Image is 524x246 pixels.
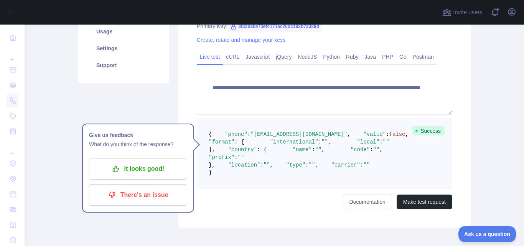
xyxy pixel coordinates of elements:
[321,147,325,153] span: ,
[405,131,409,137] span: ,
[250,131,347,137] span: "[EMAIL_ADDRESS][DOMAIN_NAME]"
[389,131,405,137] span: false
[396,51,410,63] a: Go
[320,51,343,63] a: Python
[362,51,379,63] a: Java
[328,139,331,145] span: ,
[397,195,452,209] button: Make test request
[305,162,308,168] span: :
[321,139,328,145] span: ""
[89,158,187,180] button: It looks good!
[228,162,260,168] span: "location"
[360,162,363,168] span: :
[197,37,285,43] a: Create, rotate and manage your keys
[273,51,295,63] a: jQuery
[87,40,160,57] a: Settings
[315,147,321,153] span: ""
[373,147,380,153] span: ""
[242,51,273,63] a: Javascript
[309,162,315,168] span: ""
[386,131,389,137] span: :
[453,8,483,17] span: Invite users
[315,162,318,168] span: ,
[89,130,187,140] h1: Give us feedback
[270,162,273,168] span: ,
[234,139,244,145] span: : {
[370,147,373,153] span: :
[209,131,212,137] span: {
[318,139,321,145] span: :
[6,46,18,61] div: ...
[209,139,234,145] span: "format"
[379,139,382,145] span: :
[257,147,267,153] span: : {
[238,154,244,160] span: ""
[286,162,305,168] span: "type"
[223,51,242,63] a: cURL
[209,154,234,160] span: "prefix"
[260,162,263,168] span: :
[379,147,382,153] span: ,
[312,147,315,153] span: :
[410,51,437,63] a: Postman
[351,147,370,153] span: "code"
[412,126,445,135] span: Success
[363,131,386,137] span: "valid"
[295,51,320,63] a: NodeJS
[343,195,392,209] a: Documentation
[234,154,237,160] span: :
[247,131,250,137] span: :
[292,147,311,153] span: "name"
[95,188,181,201] p: There's an issue
[264,162,270,168] span: ""
[209,147,215,153] span: },
[209,170,212,176] span: }
[95,162,181,175] p: It looks good!
[227,21,322,32] span: 3f32b30e73ef4171ac26dc192b72389d
[89,184,187,206] button: There's an issue
[87,57,160,74] a: Support
[357,139,380,145] span: "local"
[383,139,389,145] span: ""
[441,6,484,18] button: Invite users
[458,226,516,242] iframe: Toggle Customer Support
[331,162,360,168] span: "carrier"
[228,147,257,153] span: "country"
[225,131,247,137] span: "phone"
[209,162,215,168] span: },
[379,51,396,63] a: PHP
[363,162,370,168] span: ""
[197,51,223,63] a: Live test
[343,51,362,63] a: Ruby
[89,140,187,149] p: What do you think of the response?
[347,131,350,137] span: ,
[270,139,318,145] span: "international"
[197,22,452,30] div: Primary Key:
[6,140,18,155] div: ...
[87,23,160,40] a: Usage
